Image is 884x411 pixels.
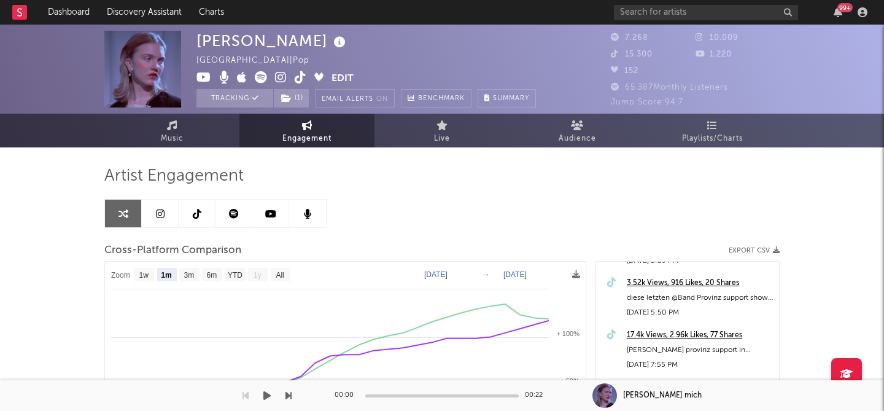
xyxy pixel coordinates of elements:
[196,89,273,108] button: Tracking
[478,89,536,108] button: Summary
[627,328,773,343] a: 17.4k Views, 2.96k Likes, 77 Shares
[418,92,465,106] span: Benchmark
[510,114,645,147] a: Audience
[104,114,239,147] a: Music
[207,271,217,280] text: 6m
[273,89,309,108] span: ( 1 )
[493,95,529,102] span: Summary
[254,271,262,280] text: 1y
[611,50,653,58] span: 15.300
[623,390,702,401] div: [PERSON_NAME] mich
[503,270,527,279] text: [DATE]
[682,131,743,146] span: Playlists/Charts
[627,291,773,305] div: diese letzten @Band Provinz support shows waren ein absoluter traum <33 danke danke danke, ich mu...
[228,271,242,280] text: YTD
[274,89,309,108] button: (1)
[434,131,450,146] span: Live
[645,114,780,147] a: Playlists/Charts
[525,388,549,403] div: 00:22
[614,5,798,20] input: Search for artists
[376,96,388,103] em: On
[696,50,732,58] span: 1.220
[111,271,130,280] text: Zoom
[161,271,171,280] text: 1m
[196,31,349,51] div: [PERSON_NAME]
[696,34,739,42] span: 10.009
[627,305,773,320] div: [DATE] 5:50 PM
[161,131,184,146] span: Music
[611,98,683,106] span: Jump Score: 94.7
[611,34,648,42] span: 7.268
[559,131,596,146] span: Audience
[483,270,490,279] text: →
[611,67,638,75] span: 152
[424,270,448,279] text: [DATE]
[104,169,244,184] span: Artist Engagement
[401,89,471,108] a: Benchmark
[335,388,359,403] div: 00:00
[184,271,195,280] text: 3m
[331,71,354,87] button: Edit
[729,247,780,254] button: Export CSV
[139,271,149,280] text: 1w
[315,89,395,108] button: Email AlertsOn
[276,271,284,280] text: All
[560,377,580,385] text: + 50%
[239,114,374,147] a: Engagement
[627,276,773,291] a: 3.52k Views, 916 Likes, 20 Shares
[611,84,728,92] span: 65.387 Monthly Listeners
[196,53,324,68] div: [GEOGRAPHIC_DATA] | Pop
[282,131,331,146] span: Engagement
[104,243,241,258] span: Cross-Platform Comparison
[374,114,510,147] a: Live
[837,3,853,12] div: 99 +
[834,7,842,17] button: 99+
[556,330,580,337] text: + 100%
[627,343,773,358] div: [PERSON_NAME] provinz support in [GEOGRAPHIC_DATA], ich freu mich doll!
[627,358,773,372] div: [DATE] 7:55 PM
